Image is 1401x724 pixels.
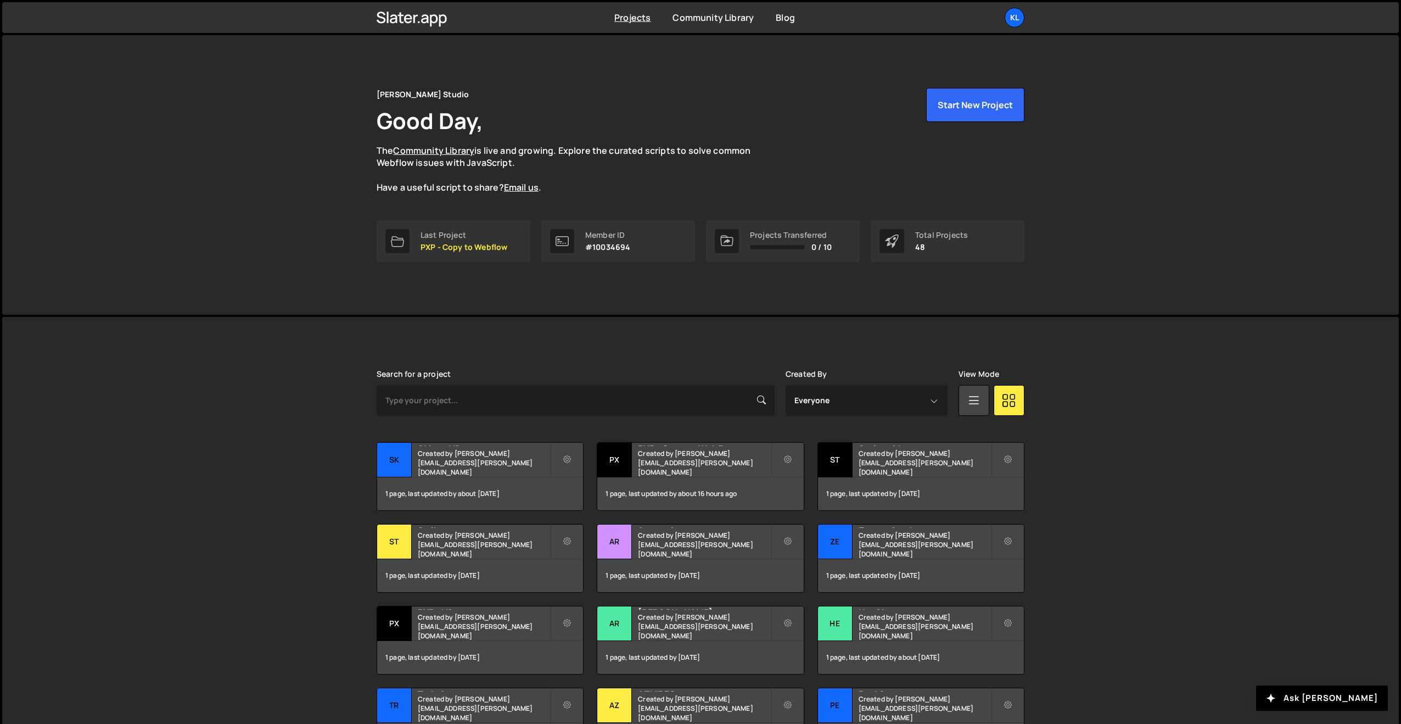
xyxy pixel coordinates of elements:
div: Projects Transferred [750,231,832,240]
div: 1 page, last updated by [DATE] [377,559,583,592]
p: PXP - Copy to Webflow [421,243,507,252]
div: 1 page, last updated by about [DATE] [818,641,1024,674]
div: St [377,525,412,559]
a: PX PXP - V2 Created by [PERSON_NAME][EMAIL_ADDRESS][PERSON_NAME][DOMAIN_NAME] 1 page, last update... [377,606,584,675]
div: 1 page, last updated by about [DATE] [377,477,583,510]
a: Blog [776,12,795,24]
h2: Trakalyze [418,688,550,692]
small: Created by [PERSON_NAME][EMAIL_ADDRESS][PERSON_NAME][DOMAIN_NAME] [638,449,770,477]
a: St Styleguide Created by [PERSON_NAME][EMAIL_ADDRESS][PERSON_NAME][DOMAIN_NAME] 1 page, last upda... [817,442,1024,511]
div: Tr [377,688,412,723]
div: Pe [818,688,853,723]
div: 1 page, last updated by about 16 hours ago [597,477,803,510]
h2: Zecom Academy [859,525,991,528]
a: Last Project PXP - Copy to Webflow [377,220,530,262]
div: 1 page, last updated by [DATE] [818,559,1024,592]
div: PX [377,606,412,641]
button: Ask [PERSON_NAME] [1256,686,1388,711]
div: PX [597,443,632,477]
small: Created by [PERSON_NAME][EMAIL_ADDRESS][PERSON_NAME][DOMAIN_NAME] [418,612,550,641]
button: Start New Project [926,88,1024,122]
div: 1 page, last updated by [DATE] [597,641,803,674]
small: Created by [PERSON_NAME][EMAIL_ADDRESS][PERSON_NAME][DOMAIN_NAME] [418,531,550,559]
small: Created by [PERSON_NAME][EMAIL_ADDRESS][PERSON_NAME][DOMAIN_NAME] [638,694,770,722]
h2: Arntreal [638,525,770,528]
label: Created By [786,370,827,378]
h2: Skiveo V2 [418,443,550,446]
a: Ar [PERSON_NAME] Created by [PERSON_NAME][EMAIL_ADDRESS][PERSON_NAME][DOMAIN_NAME] 1 page, last u... [597,606,804,675]
small: Created by [PERSON_NAME][EMAIL_ADDRESS][PERSON_NAME][DOMAIN_NAME] [859,694,991,722]
small: Created by [PERSON_NAME][EMAIL_ADDRESS][PERSON_NAME][DOMAIN_NAME] [859,531,991,559]
small: Created by [PERSON_NAME][EMAIL_ADDRESS][PERSON_NAME][DOMAIN_NAME] [859,612,991,641]
span: 0 / 10 [811,243,832,252]
p: 48 [915,243,968,252]
h1: Good Day, [377,105,483,136]
a: Ar Arntreal Created by [PERSON_NAME][EMAIL_ADDRESS][PERSON_NAME][DOMAIN_NAME] 1 page, last update... [597,524,804,593]
label: Search for a project [377,370,451,378]
h2: [PERSON_NAME] [638,606,770,610]
small: Created by [PERSON_NAME][EMAIL_ADDRESS][PERSON_NAME][DOMAIN_NAME] [638,612,770,641]
a: Ze Zecom Academy Created by [PERSON_NAME][EMAIL_ADDRESS][PERSON_NAME][DOMAIN_NAME] 1 page, last u... [817,524,1024,593]
a: Projects [614,12,651,24]
div: 1 page, last updated by [DATE] [377,641,583,674]
p: #10034694 [585,243,630,252]
h2: Striker [418,525,550,528]
a: Community Library [673,12,754,24]
a: Email us [504,181,539,193]
div: He [818,606,853,641]
div: Ar [597,606,632,641]
div: Sk [377,443,412,477]
h2: PXP - V2 [418,606,550,610]
div: 1 page, last updated by [DATE] [818,477,1024,510]
input: Type your project... [377,385,775,416]
small: Created by [PERSON_NAME][EMAIL_ADDRESS][PERSON_NAME][DOMAIN_NAME] [638,531,770,559]
small: Created by [PERSON_NAME][EMAIL_ADDRESS][PERSON_NAME][DOMAIN_NAME] [418,694,550,722]
small: Created by [PERSON_NAME][EMAIL_ADDRESS][PERSON_NAME][DOMAIN_NAME] [859,449,991,477]
div: Member ID [585,231,630,240]
div: Last Project [421,231,507,240]
h2: PXP - Copy to Webflow [638,443,770,446]
p: The is live and growing. Explore the curated scripts to solve common Webflow issues with JavaScri... [377,144,772,194]
label: View Mode [959,370,999,378]
h2: HeySimon [859,606,991,610]
div: St [818,443,853,477]
div: 1 page, last updated by [DATE] [597,559,803,592]
div: AZ [597,688,632,723]
a: Sk Skiveo V2 Created by [PERSON_NAME][EMAIL_ADDRESS][PERSON_NAME][DOMAIN_NAME] 1 page, last updat... [377,442,584,511]
a: Kl [1005,8,1024,27]
a: St Striker Created by [PERSON_NAME][EMAIL_ADDRESS][PERSON_NAME][DOMAIN_NAME] 1 page, last updated... [377,524,584,593]
a: Community Library [393,144,474,157]
h2: Styleguide [859,443,991,446]
div: Ze [818,525,853,559]
h2: Peakfast [859,688,991,692]
div: Total Projects [915,231,968,240]
div: [PERSON_NAME] Studio [377,88,469,101]
h2: AZVIDEO [638,688,770,692]
small: Created by [PERSON_NAME][EMAIL_ADDRESS][PERSON_NAME][DOMAIN_NAME] [418,449,550,477]
a: He HeySimon Created by [PERSON_NAME][EMAIL_ADDRESS][PERSON_NAME][DOMAIN_NAME] 1 page, last update... [817,606,1024,675]
a: PX PXP - Copy to Webflow Created by [PERSON_NAME][EMAIL_ADDRESS][PERSON_NAME][DOMAIN_NAME] 1 page... [597,442,804,511]
div: Ar [597,525,632,559]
